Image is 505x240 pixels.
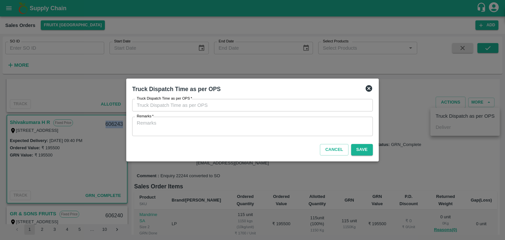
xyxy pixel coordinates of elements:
[132,99,368,111] input: Choose date, selected date is Sep 30, 2025
[132,86,221,92] b: Truck Dispatch Time as per OPS
[320,144,348,156] button: Cancel
[351,144,373,156] button: Save
[137,96,192,101] label: Truck Dispatch Time as per OPS
[137,114,154,119] label: Remarks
